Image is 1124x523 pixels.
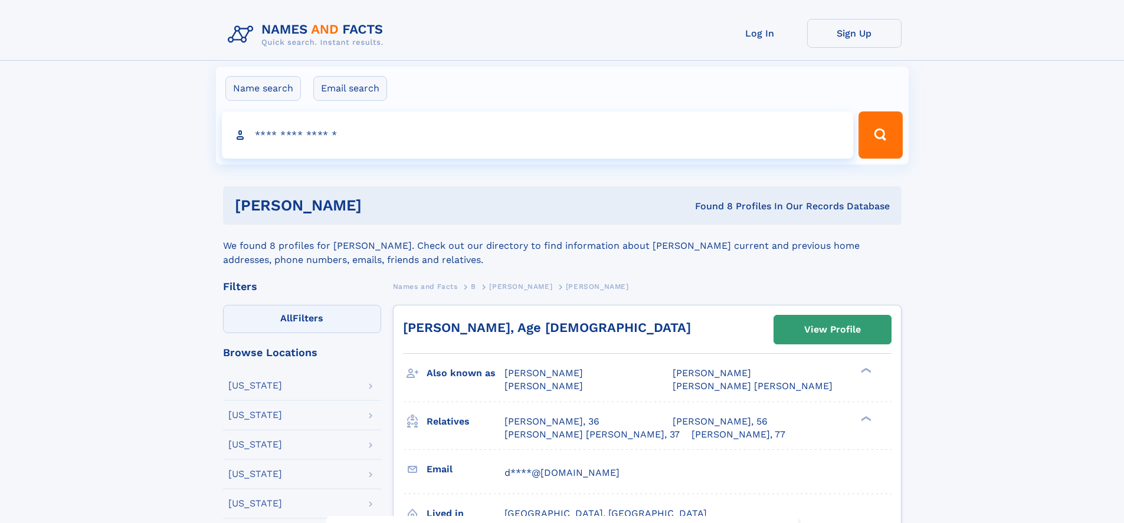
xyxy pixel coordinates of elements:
[403,320,691,335] a: [PERSON_NAME], Age [DEMOGRAPHIC_DATA]
[692,428,785,441] a: [PERSON_NAME], 77
[807,19,902,48] a: Sign Up
[223,347,381,358] div: Browse Locations
[427,412,504,432] h3: Relatives
[504,367,583,379] span: [PERSON_NAME]
[489,279,552,294] a: [PERSON_NAME]
[673,367,751,379] span: [PERSON_NAME]
[222,111,854,159] input: search input
[228,440,282,449] div: [US_STATE]
[223,281,381,292] div: Filters
[673,380,833,392] span: [PERSON_NAME] [PERSON_NAME]
[427,459,504,479] h3: Email
[471,279,476,294] a: B
[774,315,891,344] a: View Profile
[235,198,529,213] h1: [PERSON_NAME]
[223,225,902,267] div: We found 8 profiles for [PERSON_NAME]. Check out our directory to find information about [PERSON_...
[393,279,458,294] a: Names and Facts
[225,76,301,101] label: Name search
[504,415,599,428] a: [PERSON_NAME], 36
[858,367,872,374] div: ❯
[427,363,504,383] h3: Also known as
[223,19,393,51] img: Logo Names and Facts
[566,282,629,291] span: [PERSON_NAME]
[228,499,282,508] div: [US_STATE]
[228,410,282,420] div: [US_STATE]
[228,469,282,479] div: [US_STATE]
[471,282,476,291] span: B
[858,111,902,159] button: Search Button
[858,415,872,422] div: ❯
[528,200,890,213] div: Found 8 Profiles In Our Records Database
[504,508,707,519] span: [GEOGRAPHIC_DATA], [GEOGRAPHIC_DATA]
[313,76,387,101] label: Email search
[504,380,583,392] span: [PERSON_NAME]
[804,316,861,343] div: View Profile
[489,282,552,291] span: [PERSON_NAME]
[504,428,680,441] a: [PERSON_NAME] [PERSON_NAME], 37
[223,305,381,333] label: Filters
[280,313,293,324] span: All
[713,19,807,48] a: Log In
[673,415,768,428] a: [PERSON_NAME], 56
[228,381,282,390] div: [US_STATE]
